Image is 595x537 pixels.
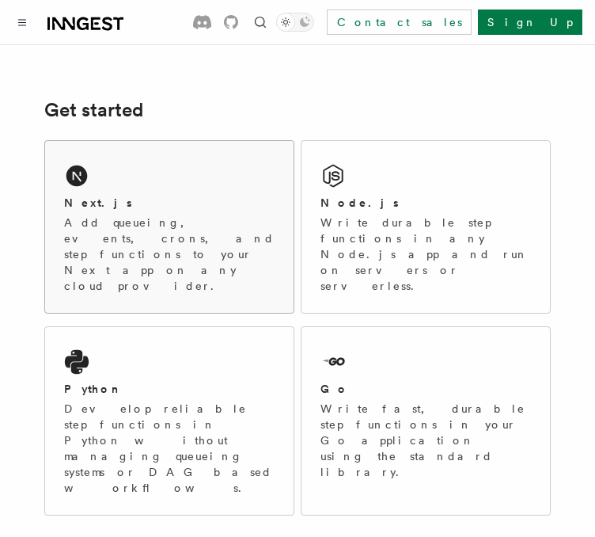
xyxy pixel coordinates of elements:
button: Find something... [251,13,270,32]
button: Toggle navigation [13,13,32,32]
p: Add queueing, events, crons, and step functions to your Next app on any cloud provider. [64,215,275,294]
h2: Node.js [320,195,399,211]
a: Get started [44,99,143,121]
a: GoWrite fast, durable step functions in your Go application using the standard library. [301,326,551,516]
a: PythonDevelop reliable step functions in Python without managing queueing systems or DAG based wo... [44,326,294,516]
h2: Python [64,381,123,397]
p: Write durable step functions in any Node.js app and run on servers or serverless. [320,215,531,294]
h2: Go [320,381,349,397]
h2: Next.js [64,195,132,211]
a: Node.jsWrite durable step functions in any Node.js app and run on servers or serverless. [301,140,551,314]
a: Contact sales [327,10,472,35]
button: Toggle dark mode [276,13,314,32]
a: Next.jsAdd queueing, events, crons, and step functions to your Next app on any cloud provider. [44,140,294,314]
p: Write fast, durable step functions in your Go application using the standard library. [320,401,531,480]
a: Sign Up [478,10,582,35]
p: Develop reliable step functions in Python without managing queueing systems or DAG based workflows. [64,401,275,496]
